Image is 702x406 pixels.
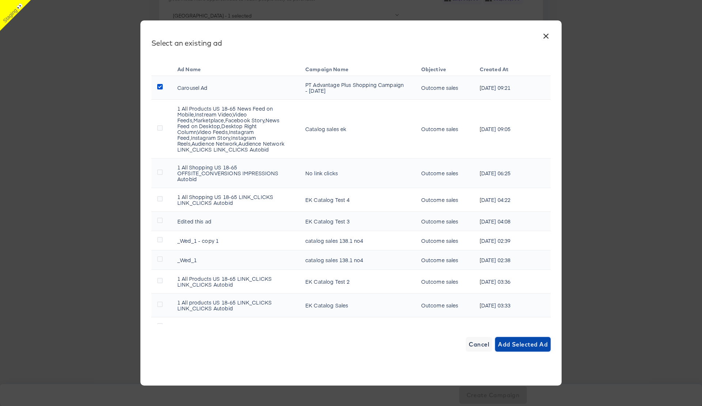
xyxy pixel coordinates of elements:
td: Outcome sales [415,317,474,337]
td: EK Catalog Test 4 [299,188,415,212]
th: Campaign Name [299,61,415,76]
td: Outcome sales [415,250,474,270]
td: 1 All Products US 18-65 News Feed on Mobile,Instream Video,Video Feeds,Marketplace,Facebook Story... [171,100,299,158]
td: Outcome sales [415,76,474,100]
td: Catalog sales ek [299,100,415,158]
span: Add Selected Ad [498,339,548,349]
td: No link clicks [299,158,415,188]
td: 1 All Shopping US 18-65 LINK_CLICKS LINK_CLICKS Autobid [171,188,299,212]
td: Outcome sales [415,212,474,231]
td: Edited this ad [171,212,299,231]
th: Objective [415,61,474,76]
td: Carousel Ad [171,76,299,100]
td: [DATE] 04:22 [474,188,551,212]
td: Outcome sales [415,158,474,188]
td: [DATE] 02:38 [474,250,551,270]
td: Outcome sales [415,100,474,158]
button: Cancel [466,337,492,352]
td: EK Catalog Test 3 [299,212,415,231]
td: 1 All Products US 18-65 LINK_CLICKS LINK_CLICKS Autobid [171,270,299,294]
td: [DATE] 09:05 [474,100,551,158]
td: [DATE] 02:39 [474,231,551,250]
button: Add Selected Ad [495,337,551,352]
td: PT Advantage Plus Shopping Campaign - [DATE] [299,76,415,100]
td: EK Catalog Test 2 [299,270,415,294]
button: × [539,28,552,41]
span: Cancel [469,339,489,349]
td: _Wed_1 [171,317,299,337]
td: [DATE] 02:26 [474,317,551,337]
th: Ad Name [171,61,299,76]
td: 1 All Shopping US 18-65 OFFSITE_CONVERSIONS IMPRESSIONS Autobid [171,158,299,188]
td: Outcome sales [415,188,474,212]
td: [DATE] 06:25 [474,158,551,188]
td: catalog sales 138.1 no4 [299,250,415,270]
td: EK Catalog Sales [299,294,415,317]
th: Created At [474,61,551,76]
div: Select an existing ad [151,39,222,47]
td: Outcome sales [415,294,474,317]
td: [DATE] 09:21 [474,76,551,100]
td: 1 All products US 18-65 LINK_CLICKS LINK_CLICKS Autobid [171,294,299,317]
td: sales catalog cc 138.1 no3 [299,317,415,337]
td: _Wed_1 - copy 1 [171,231,299,250]
td: _Wed_1 [171,250,299,270]
td: [DATE] 03:36 [474,270,551,294]
td: [DATE] 04:08 [474,212,551,231]
td: [DATE] 03:33 [474,294,551,317]
td: Outcome sales [415,231,474,250]
td: Outcome sales [415,270,474,294]
td: catalog sales 138.1 no4 [299,231,415,250]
